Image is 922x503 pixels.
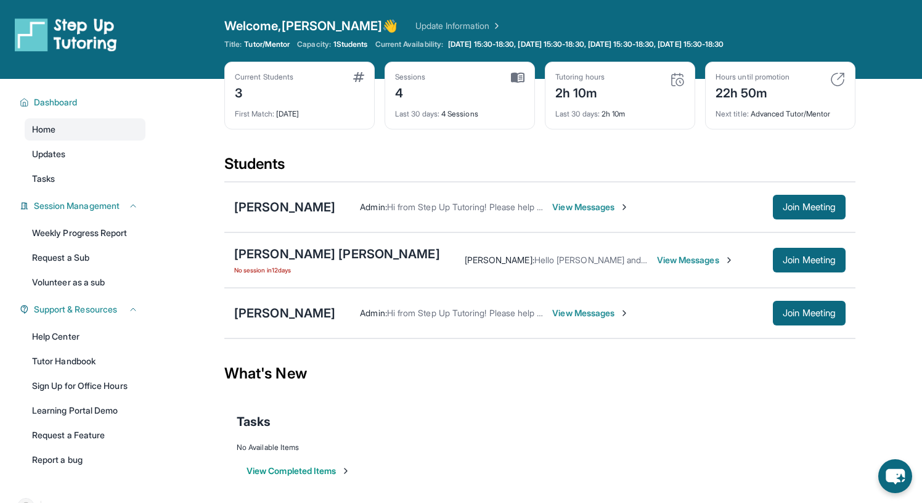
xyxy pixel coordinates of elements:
span: [DATE] 15:30-18:30, [DATE] 15:30-18:30, [DATE] 15:30-18:30, [DATE] 15:30-18:30 [448,39,724,49]
span: View Messages [657,254,734,266]
span: Admin : [360,202,386,212]
div: Hours until promotion [716,72,789,82]
div: 22h 50m [716,82,789,102]
img: card [511,72,524,83]
img: Chevron-Right [724,255,734,265]
a: Help Center [25,325,145,348]
img: Chevron Right [489,20,502,32]
span: Join Meeting [783,203,836,211]
span: Tutor/Mentor [244,39,290,49]
span: Tasks [237,413,271,430]
a: Weekly Progress Report [25,222,145,244]
span: Support & Resources [34,303,117,316]
span: View Messages [552,201,629,213]
img: Chevron-Right [619,202,629,212]
button: Session Management [29,200,138,212]
button: chat-button [878,459,912,493]
button: Join Meeting [773,301,846,325]
div: 2h 10m [555,82,605,102]
img: card [353,72,364,82]
a: Tasks [25,168,145,190]
span: Session Management [34,200,120,212]
span: Dashboard [34,96,78,108]
span: Updates [32,148,66,160]
span: Last 30 days : [395,109,439,118]
div: [PERSON_NAME] [234,198,335,216]
div: Advanced Tutor/Mentor [716,102,845,119]
div: [PERSON_NAME] [PERSON_NAME] [234,245,440,263]
span: No session in 12 days [234,265,440,275]
div: 4 [395,82,426,102]
span: Admin : [360,308,386,318]
div: Current Students [235,72,293,82]
div: Tutoring hours [555,72,605,82]
img: Chevron-Right [619,308,629,318]
a: Updates [25,143,145,165]
span: Title: [224,39,242,49]
div: [DATE] [235,102,364,119]
div: Students [224,154,855,181]
span: [PERSON_NAME] : [465,255,534,265]
span: 1 Students [333,39,368,49]
span: Join Meeting [783,256,836,264]
a: [DATE] 15:30-18:30, [DATE] 15:30-18:30, [DATE] 15:30-18:30, [DATE] 15:30-18:30 [446,39,726,49]
span: Next title : [716,109,749,118]
button: Support & Resources [29,303,138,316]
button: View Completed Items [247,465,351,477]
a: Report a bug [25,449,145,471]
a: Volunteer as a sub [25,271,145,293]
a: Request a Feature [25,424,145,446]
button: Join Meeting [773,195,846,219]
span: Welcome, [PERSON_NAME] 👋 [224,17,398,35]
div: Sessions [395,72,426,82]
a: Update Information [415,20,502,32]
a: Learning Portal Demo [25,399,145,422]
a: Sign Up for Office Hours [25,375,145,397]
div: 2h 10m [555,102,685,119]
button: Join Meeting [773,248,846,272]
div: 4 Sessions [395,102,524,119]
span: View Messages [552,307,629,319]
span: First Match : [235,109,274,118]
img: card [670,72,685,87]
button: Dashboard [29,96,138,108]
span: Capacity: [297,39,331,49]
span: Last 30 days : [555,109,600,118]
a: Request a Sub [25,247,145,269]
img: card [830,72,845,87]
div: [PERSON_NAME] [234,305,335,322]
span: Tasks [32,173,55,185]
a: Home [25,118,145,141]
span: Home [32,123,55,136]
div: 3 [235,82,293,102]
span: Join Meeting [783,309,836,317]
span: Current Availability: [375,39,443,49]
div: What's New [224,346,855,401]
img: logo [15,17,117,52]
a: Tutor Handbook [25,350,145,372]
div: No Available Items [237,443,843,452]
